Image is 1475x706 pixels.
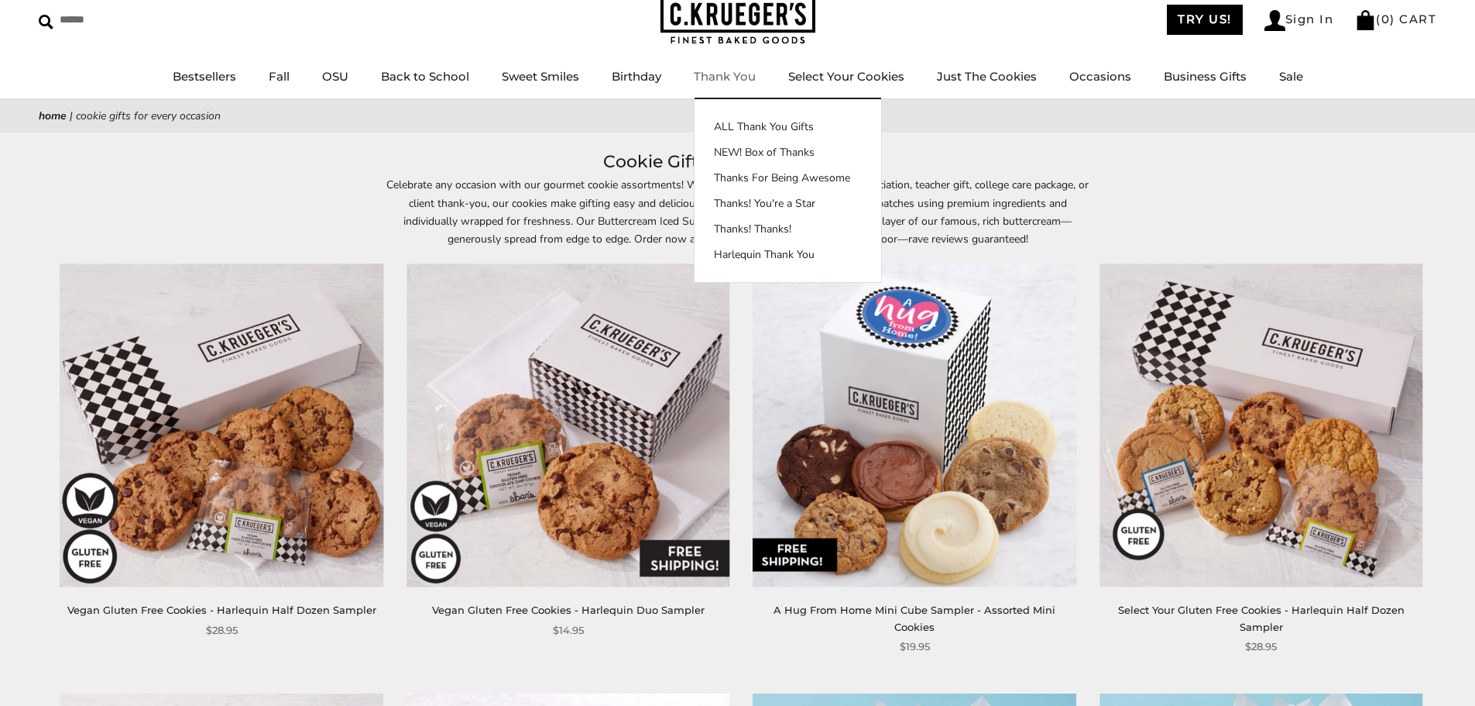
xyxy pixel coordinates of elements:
[1355,10,1376,30] img: Bag
[695,170,881,186] a: Thanks For Being Awesome
[695,221,881,237] a: Thanks! Thanks!
[694,69,756,84] a: Thank You
[1264,10,1285,31] img: Account
[322,69,348,84] a: OSU
[206,622,238,639] span: $28.95
[406,263,729,587] img: Vegan Gluten Free Cookies - Harlequin Duo Sampler
[67,604,376,616] a: Vegan Gluten Free Cookies - Harlequin Half Dozen Sampler
[12,647,160,694] iframe: Sign Up via Text for Offers
[502,69,579,84] a: Sweet Smiles
[774,604,1055,632] a: A Hug From Home Mini Cube Sampler - Assorted Mini Cookies
[1355,12,1436,26] a: (0) CART
[1118,604,1405,632] a: Select Your Gluten Free Cookies - Harlequin Half Dozen Sampler
[1279,69,1303,84] a: Sale
[39,108,67,123] a: Home
[1245,639,1277,655] span: $28.95
[937,69,1037,84] a: Just The Cookies
[612,69,661,84] a: Birthday
[695,144,881,160] a: NEW! Box of Thanks
[76,108,221,123] span: Cookie Gifts for Every Occasion
[62,148,1413,176] h1: Cookie Gifts for Every Occasion
[432,604,705,616] a: Vegan Gluten Free Cookies - Harlequin Duo Sampler
[382,176,1094,247] p: Celebrate any occasion with our gourmet cookie assortments! Whether it’s a birthday, employee app...
[1167,5,1243,35] a: TRY US!
[1381,12,1391,26] span: 0
[173,69,236,84] a: Bestsellers
[1099,263,1422,587] img: Select Your Gluten Free Cookies - Harlequin Half Dozen Sampler
[39,8,223,32] input: Search
[39,107,1436,125] nav: breadcrumbs
[269,69,290,84] a: Fall
[70,108,73,123] span: |
[1164,69,1247,84] a: Business Gifts
[39,15,53,29] img: Search
[788,69,904,84] a: Select Your Cookies
[1069,69,1131,84] a: Occasions
[381,69,469,84] a: Back to School
[695,246,881,263] a: Harlequin Thank You
[695,195,881,212] a: Thanks! You're a Star
[753,263,1076,587] img: A Hug From Home Mini Cube Sampler - Assorted Mini Cookies
[60,263,383,587] img: Vegan Gluten Free Cookies - Harlequin Half Dozen Sampler
[1264,10,1334,31] a: Sign In
[900,639,930,655] span: $19.95
[553,622,584,639] span: $14.95
[695,119,881,135] a: ALL Thank You Gifts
